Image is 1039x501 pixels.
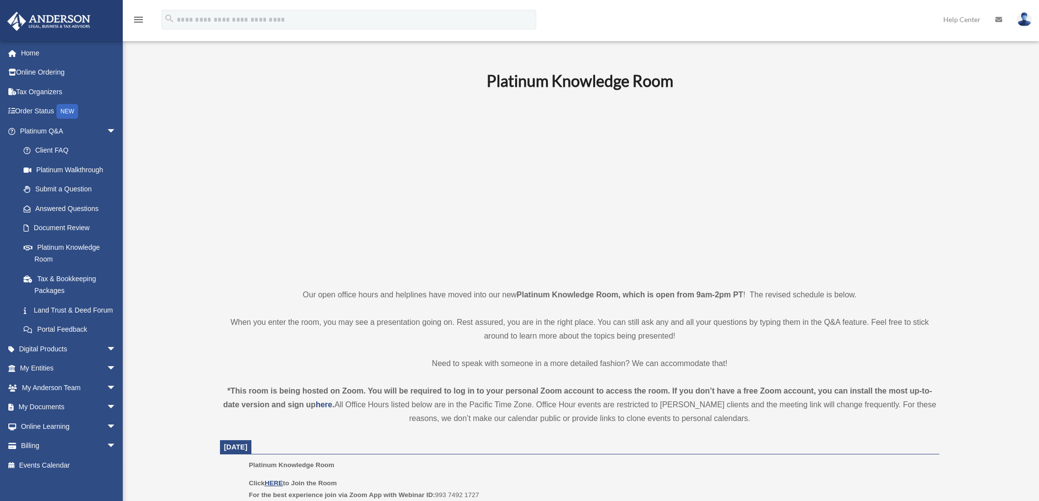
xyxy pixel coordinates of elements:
[7,378,131,397] a: My Anderson Teamarrow_drop_down
[7,102,131,122] a: Order StatusNEW
[14,199,131,218] a: Answered Questions
[7,339,131,359] a: Digital Productsarrow_drop_down
[7,43,131,63] a: Home
[220,357,939,370] p: Need to speak with someone in a more detailed fashion? We can accommodate that!
[107,339,126,359] span: arrow_drop_down
[107,359,126,379] span: arrow_drop_down
[7,63,131,82] a: Online Ordering
[220,316,939,343] p: When you enter the room, you may see a presentation going on. Rest assured, you are in the right ...
[7,121,131,141] a: Platinum Q&Aarrow_drop_down
[7,436,131,456] a: Billingarrow_drop_down
[249,477,932,501] p: 993 7492 1727
[14,269,131,300] a: Tax & Bookkeeping Packages
[4,12,93,31] img: Anderson Advisors Platinum Portal
[7,455,131,475] a: Events Calendar
[517,290,743,299] strong: Platinum Knowledge Room, which is open from 9am-2pm PT
[107,417,126,437] span: arrow_drop_down
[220,288,939,302] p: Our open office hours and helplines have moved into our new ! The revised schedule is below.
[164,13,175,24] i: search
[7,82,131,102] a: Tax Organizers
[332,400,334,409] strong: .
[433,104,727,270] iframe: 231110_Toby_KnowledgeRoom
[14,320,131,340] a: Portal Feedback
[107,436,126,456] span: arrow_drop_down
[14,218,131,238] a: Document Review
[14,300,131,320] a: Land Trust & Deed Forum
[249,461,334,469] span: Platinum Knowledge Room
[107,121,126,141] span: arrow_drop_down
[223,387,932,409] strong: *This room is being hosted on Zoom. You will be required to log in to your personal Zoom account ...
[14,237,126,269] a: Platinum Knowledge Room
[7,417,131,436] a: Online Learningarrow_drop_down
[249,491,435,499] b: For the best experience join via Zoom App with Webinar ID:
[1017,12,1032,26] img: User Pic
[316,400,332,409] a: here
[487,71,673,90] b: Platinum Knowledge Room
[133,17,144,26] a: menu
[249,479,337,487] b: Click to Join the Room
[107,397,126,418] span: arrow_drop_down
[224,443,247,451] span: [DATE]
[265,479,283,487] a: HERE
[7,359,131,378] a: My Entitiesarrow_drop_down
[107,378,126,398] span: arrow_drop_down
[7,397,131,417] a: My Documentsarrow_drop_down
[14,141,131,160] a: Client FAQ
[133,14,144,26] i: menu
[220,384,939,425] div: All Office Hours listed below are in the Pacific Time Zone. Office Hour events are restricted to ...
[56,104,78,119] div: NEW
[14,180,131,199] a: Submit a Question
[14,160,131,180] a: Platinum Walkthrough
